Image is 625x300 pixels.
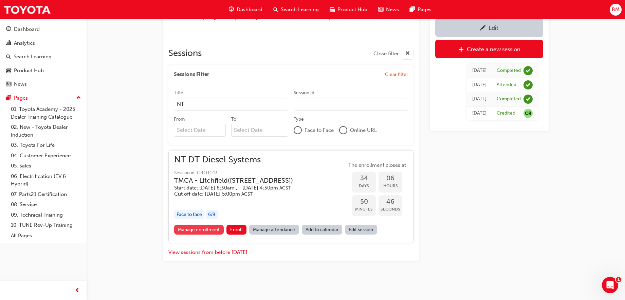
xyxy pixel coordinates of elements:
[373,50,399,58] span: Close filter
[3,51,84,63] a: Search Learning
[6,81,11,87] span: news-icon
[223,3,268,17] a: guage-iconDashboard
[404,3,437,17] a: pages-iconPages
[279,185,291,191] span: Australian Central Standard Time ACST
[6,68,11,74] span: car-icon
[174,98,288,111] input: Title
[497,82,516,88] div: Attended
[458,46,464,53] span: plus-icon
[350,126,377,134] span: Online URL
[294,116,304,123] div: Type
[6,26,11,33] span: guage-icon
[497,96,521,102] div: Completed
[14,25,40,33] div: Dashboard
[523,80,533,89] span: learningRecordVerb_ATTEND-icon
[386,6,399,14] span: News
[8,171,84,189] a: 06. Electrification (EV & Hybrid)
[352,182,376,190] span: Days
[472,81,486,89] div: Mon Apr 07 2014 23:30:00 GMT+0930 (Australian Central Standard Time)
[385,71,408,79] button: Clear filter
[3,2,51,17] img: Trak
[352,175,376,182] span: 34
[174,210,204,219] div: Face to face
[324,3,373,17] a: car-iconProduct Hub
[373,48,413,60] button: Close filter
[352,205,376,213] span: Minutes
[8,199,84,210] a: 08. Service
[472,109,486,117] div: Thu Sep 06 2007 23:30:00 GMT+0930 (Australian Central Standard Time)
[612,6,620,14] span: BM
[523,66,533,75] span: learningRecordVerb_COMPLETE-icon
[281,6,319,14] span: Search Learning
[249,225,299,235] a: Manage attendance
[8,161,84,171] a: 05. Sales
[379,198,402,206] span: 46
[174,116,185,123] div: From
[379,205,402,213] span: Seconds
[3,92,84,104] button: Pages
[8,104,84,122] a: 01. Toyota Academy - 2025 Dealer Training Catalogue
[174,191,293,197] h5: Cut off date: [DATE] 5:00pm
[352,198,376,206] span: 50
[226,225,247,235] button: Enroll
[610,4,622,16] button: BM
[14,80,27,88] div: News
[405,49,410,58] span: cross-icon
[8,122,84,140] a: 02. New - Toyota Dealer Induction
[8,210,84,220] a: 09. Technical Training
[497,67,521,74] div: Completed
[206,210,218,219] div: 6 / 9
[174,185,293,191] h5: Start date: [DATE] 8:30am , - [DATE] 4:30pm
[174,71,209,78] span: Sessions Filter
[6,54,11,60] span: search-icon
[523,95,533,104] span: learningRecordVerb_COMPLETE-icon
[6,40,11,46] span: chart-icon
[231,124,289,137] input: To
[8,220,84,231] a: 10. TUNE Rev-Up Training
[3,37,84,49] a: Analytics
[302,225,343,235] a: Add to calendar
[273,5,278,14] span: search-icon
[3,23,84,36] a: Dashboard
[467,46,520,53] div: Create a new session
[168,14,380,20] span: Technicians aspiring to complete Diagnosis Technician Powertrain Specialist Certification.
[418,6,431,14] span: Pages
[379,182,402,190] span: Hours
[330,5,335,14] span: car-icon
[523,109,533,118] span: null-icon
[337,6,367,14] span: Product Hub
[168,48,202,60] h2: Sessions
[378,5,383,14] span: news-icon
[489,24,498,31] div: Edit
[230,227,243,233] span: Enroll
[497,110,515,117] div: Credited
[241,191,253,197] span: Australian Central Standard Time ACST
[174,89,183,96] div: Title
[8,189,84,200] a: 07. Parts21 Certification
[229,5,234,14] span: guage-icon
[174,156,408,237] button: NT DT Diesel SystemsSession id: CROT143TMCA - Litchfield([STREET_ADDRESS])Start date: [DATE] 8:30...
[435,18,543,37] a: Edit
[174,177,293,184] h3: TMCA - Litchfield ( [STREET_ADDRESS] )
[75,286,80,295] span: prev-icon
[616,277,621,282] span: 1
[231,116,236,123] div: To
[379,175,402,182] span: 06
[6,95,11,101] span: pages-icon
[3,64,84,77] a: Product Hub
[373,3,404,17] a: news-iconNews
[347,161,408,169] span: The enrollment closes at
[602,277,618,293] iframe: Intercom live chat
[294,89,314,96] div: Session Id
[14,67,44,75] div: Product Hub
[14,53,52,61] div: Search Learning
[410,5,415,14] span: pages-icon
[76,94,81,102] span: up-icon
[3,78,84,91] a: News
[8,151,84,161] a: 04. Customer Experience
[168,248,247,256] button: View sessions from before [DATE]
[345,225,377,235] a: Edit session
[8,231,84,241] a: All Pages
[305,126,334,134] span: Face to Face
